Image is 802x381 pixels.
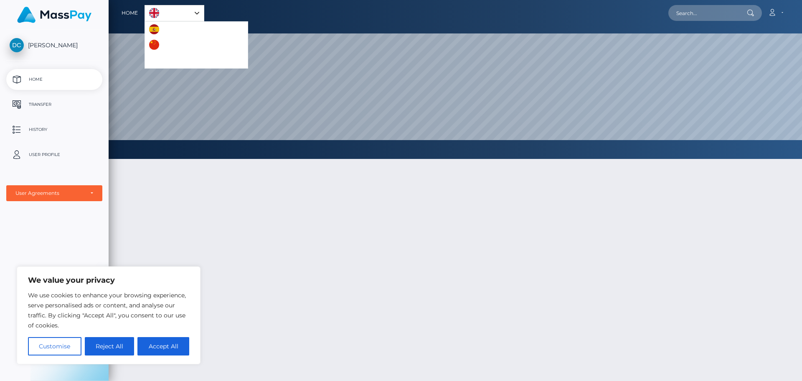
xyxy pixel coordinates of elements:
a: Português ([GEOGRAPHIC_DATA]) [145,53,248,68]
button: Reject All [85,337,135,355]
p: History [10,123,99,136]
span: [PERSON_NAME] [6,41,102,49]
img: MassPay [17,7,91,23]
a: 中文 (简体) [145,37,196,53]
input: Search... [668,5,747,21]
a: English [145,5,204,21]
p: Home [10,73,99,86]
button: User Agreements [6,185,102,201]
ul: Language list [145,21,248,69]
button: Customise [28,337,81,355]
div: User Agreements [15,190,84,197]
div: We value your privacy [17,266,200,364]
a: History [6,119,102,140]
button: Accept All [137,337,189,355]
a: User Profile [6,144,102,165]
a: Transfer [6,94,102,115]
a: Español [145,22,192,37]
aside: Language selected: English [145,5,204,21]
a: Home [6,69,102,90]
p: We value your privacy [28,275,189,285]
p: User Profile [10,148,99,161]
p: Transfer [10,98,99,111]
a: Home [122,4,138,22]
div: Language [145,5,204,21]
p: We use cookies to enhance your browsing experience, serve personalised ads or content, and analys... [28,290,189,330]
